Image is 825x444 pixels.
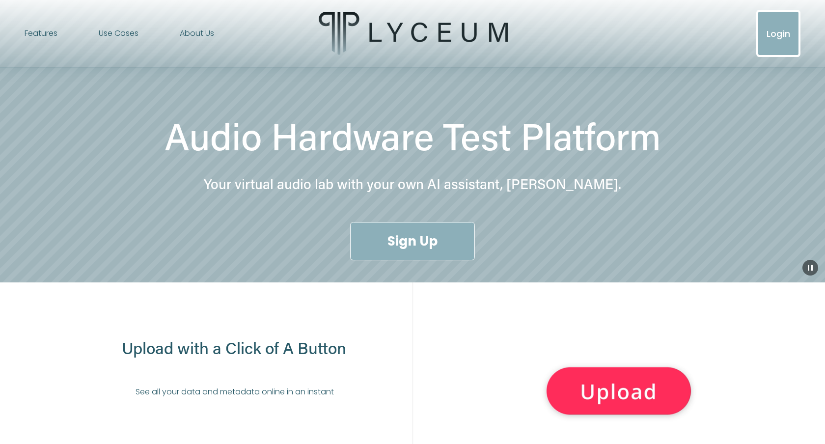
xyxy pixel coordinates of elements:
span: Use Cases [99,27,138,41]
a: Login [756,10,800,57]
a: folder dropdown [25,26,57,41]
a: Sign Up [350,222,475,261]
p: See all your data and metadata online in an instant [122,385,348,399]
span: Features [25,27,57,41]
button: Pause Background [802,260,818,276]
h1: Audio Hardware Test Platform [155,112,670,159]
h1: Upload with a Click of A Button [122,340,346,356]
a: About Us [180,26,214,41]
a: folder dropdown [99,26,138,41]
img: Lyceum [319,12,508,55]
h4: Your virtual audio lab with your own AI assistant, [PERSON_NAME]. [155,174,670,193]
